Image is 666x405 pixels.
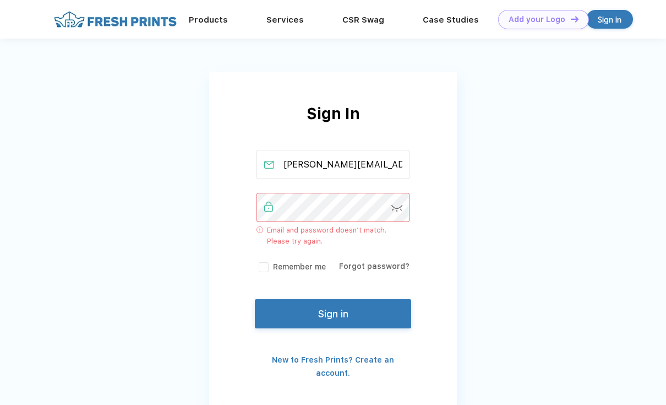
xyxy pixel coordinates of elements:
[256,226,263,233] img: error_icon_desktop.svg
[272,355,394,377] a: New to Fresh Prints? Create an account.
[391,205,403,212] img: password-icon.svg
[264,202,273,212] img: password_active.svg
[256,150,410,179] input: Email
[264,161,274,169] img: email_active.svg
[571,16,578,22] img: DT
[255,299,411,328] button: Sign in
[209,102,457,150] div: Sign In
[189,15,228,25] a: Products
[586,10,633,29] a: Sign in
[339,262,410,271] a: Forgot password?
[509,15,565,24] div: Add your Logo
[267,225,410,246] span: Email and password doesn’t match. Please try again.
[51,10,180,29] img: fo%20logo%202.webp
[598,13,621,26] div: Sign in
[256,261,326,273] label: Remember me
